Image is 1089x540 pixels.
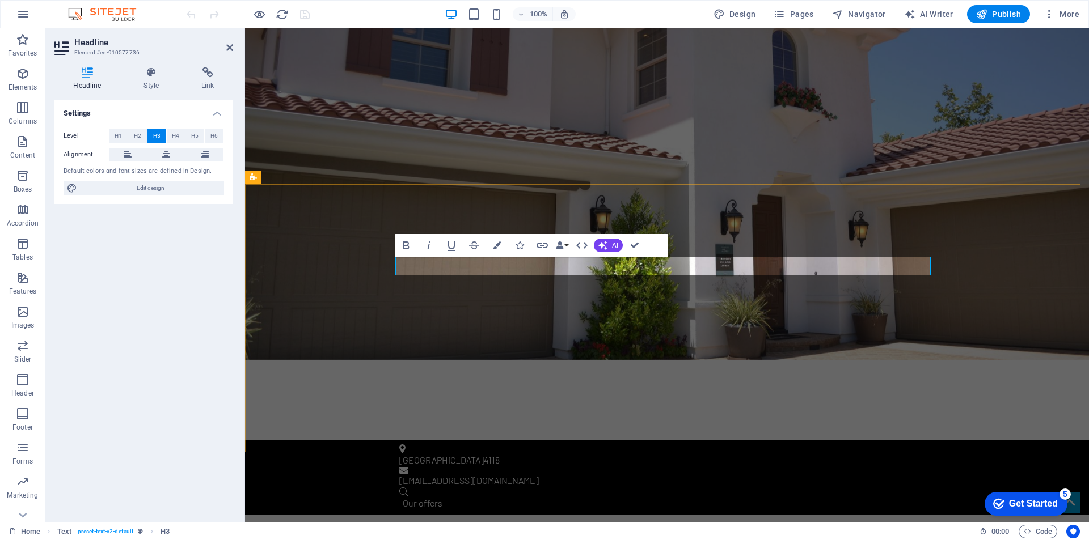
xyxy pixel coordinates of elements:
[769,5,818,23] button: Pages
[14,355,32,364] p: Slider
[709,5,761,23] button: Design
[9,117,37,126] p: Columns
[128,129,147,143] button: H2
[185,129,204,143] button: H5
[976,8,1021,20] span: Publish
[64,181,224,195] button: Edit design
[594,239,623,252] button: AI
[513,7,553,21] button: 100%
[275,7,289,21] button: reload
[74,37,233,48] h2: Headline
[57,525,71,538] span: Click to select. Double-click to edit
[172,129,179,143] span: H4
[115,129,122,143] span: H1
[276,8,289,21] i: Reload page
[509,234,530,257] button: Icons
[9,6,92,29] div: Get Started 5 items remaining, 0% complete
[571,234,593,257] button: HTML
[1044,8,1079,20] span: More
[904,8,953,20] span: AI Writer
[441,234,462,257] button: Underline (Ctrl+U)
[999,527,1001,535] span: :
[205,129,223,143] button: H6
[161,525,170,538] span: Click to select. Double-click to edit
[714,8,756,20] span: Design
[74,48,210,58] h3: Element #ed-910577736
[486,234,508,257] button: Colors
[153,129,161,143] span: H3
[64,167,224,176] div: Default colors and font sizes are defined in Design.
[554,234,570,257] button: Data Bindings
[7,491,38,500] p: Marketing
[76,525,133,538] span: . preset-text-v2-default
[9,525,40,538] a: Click to cancel selection. Double-click to open Pages
[252,7,266,21] button: Click here to leave preview mode and continue editing
[8,49,37,58] p: Favorites
[1039,5,1084,23] button: More
[980,525,1010,538] h6: Session time
[54,100,233,120] h4: Settings
[12,253,33,262] p: Tables
[125,67,183,91] h4: Style
[64,129,109,143] label: Level
[709,5,761,23] div: Design (Ctrl+Alt+Y)
[531,234,553,257] button: Link
[167,129,185,143] button: H4
[138,528,143,534] i: This element is a customizable preset
[559,9,569,19] i: On resize automatically adjust zoom level to fit chosen device.
[57,525,170,538] nav: breadcrumb
[418,234,440,257] button: Italic (Ctrl+I)
[7,219,39,228] p: Accordion
[54,67,125,91] h4: Headline
[419,342,425,363] i: 
[11,321,35,330] p: Images
[967,5,1030,23] button: Publish
[81,181,221,195] span: Edit design
[832,8,886,20] span: Navigator
[1024,525,1052,538] span: Code
[1066,525,1080,538] button: Usercentrics
[33,12,82,23] div: Get Started
[530,7,548,21] h6: 100%
[10,151,35,160] p: Content
[612,242,618,249] span: AI
[900,5,958,23] button: AI Writer
[828,5,890,23] button: Navigator
[1019,525,1057,538] button: Code
[463,234,485,257] button: Strikethrough
[12,457,33,466] p: Forms
[183,67,233,91] h4: Link
[147,129,166,143] button: H3
[14,185,32,194] p: Boxes
[64,148,109,161] label: Alignment
[991,525,1009,538] span: 00 00
[84,2,95,14] div: 5
[395,234,417,257] button: Bold (Ctrl+B)
[11,389,34,398] p: Header
[134,129,141,143] span: H2
[65,7,150,21] img: Editor Logo
[624,234,645,257] button: Confirm (Ctrl+⏎)
[191,129,199,143] span: H5
[12,423,33,432] p: Footer
[774,8,813,20] span: Pages
[9,83,37,92] p: Elements
[109,129,128,143] button: H1
[9,287,36,296] p: Features
[210,129,218,143] span: H6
